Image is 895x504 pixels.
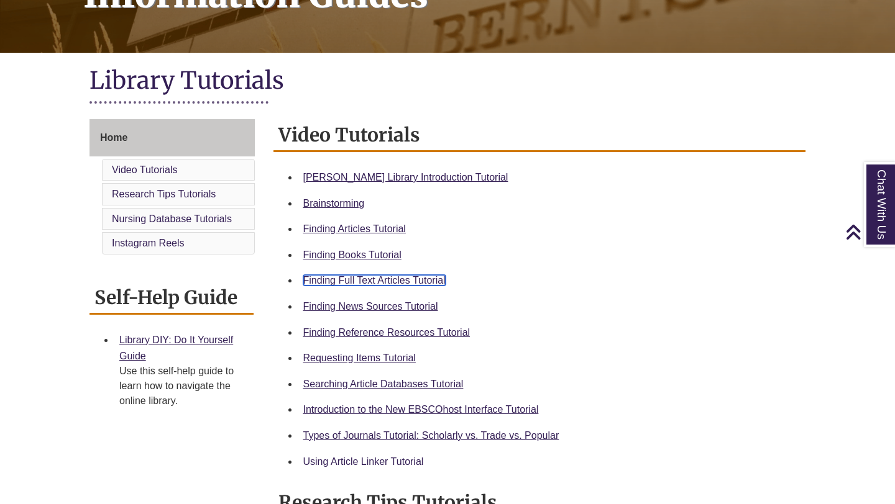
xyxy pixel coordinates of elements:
h2: Video Tutorials [273,119,806,152]
a: Requesting Items Tutorial [303,353,416,363]
a: Searching Article Databases Tutorial [303,379,464,389]
a: Video Tutorials [112,164,178,175]
a: Using Article Linker Tutorial [303,456,424,467]
a: Finding News Sources Tutorial [303,301,438,312]
a: Research Tips Tutorials [112,189,216,199]
span: Home [100,132,127,143]
a: Brainstorming [303,198,365,209]
a: Library DIY: Do It Yourself Guide [119,335,233,361]
a: Back to Top [845,223,892,240]
a: [PERSON_NAME] Library Introduction Tutorial [303,172,508,182]
a: Finding Full Text Articles Tutorial [303,275,446,286]
a: Types of Journals Tutorial: Scholarly vs. Trade vs. Popular [303,430,559,441]
a: Nursing Database Tutorials [112,214,232,224]
a: Finding Books Tutorial [303,250,402,260]
h2: Self-Help Guide [89,282,254,315]
a: Finding Articles Tutorial [303,223,406,234]
a: Home [89,119,255,156]
h1: Library Tutorials [89,65,805,98]
div: Use this self-help guide to learn how to navigate the online library. [119,364,244,408]
a: Finding Reference Resources Tutorial [303,327,470,338]
a: Introduction to the New EBSCOhost Interface Tutorial [303,404,539,415]
div: Guide Page Menu [89,119,255,257]
a: Instagram Reels [112,238,185,248]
